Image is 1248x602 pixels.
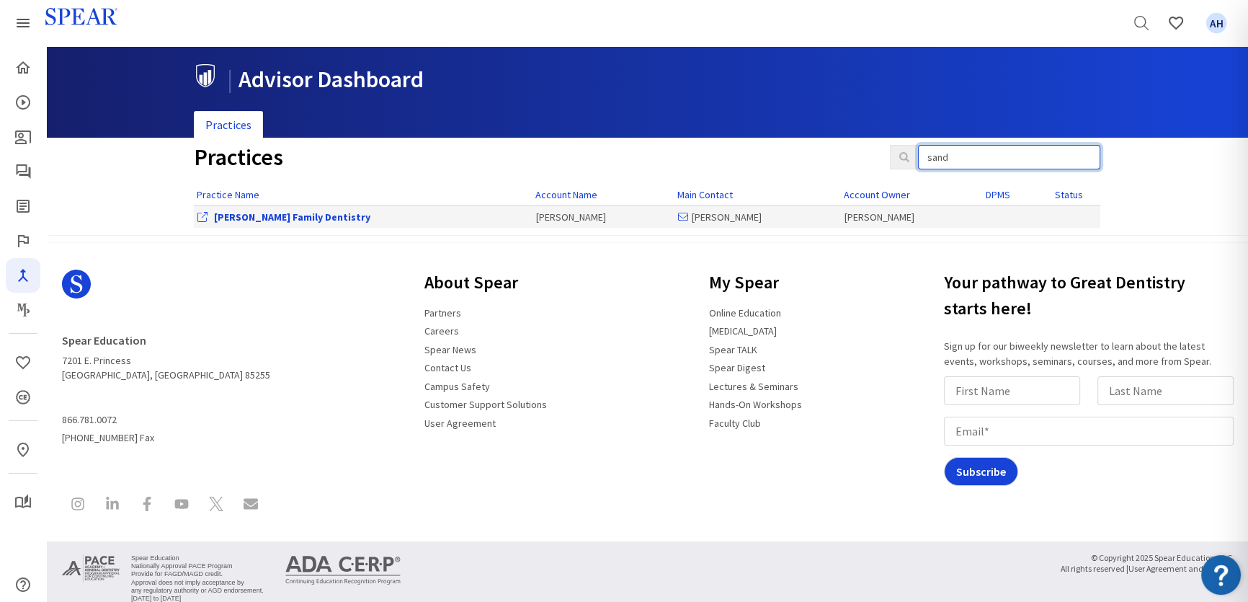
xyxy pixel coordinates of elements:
[62,553,120,583] img: Approved PACE Program Provider
[536,210,671,224] div: [PERSON_NAME]
[285,556,401,585] img: ADA CERP Continuing Education Recognition Program
[1206,13,1227,34] span: AH
[700,374,807,399] a: Lectures & Seminars
[131,587,264,595] li: any regulatory authority or AGD endorsement.
[700,337,766,362] a: Spear TALK
[131,562,264,570] li: Nationally Approval PACE Program
[62,488,94,523] a: Spear Education on Instagram
[6,380,40,415] a: CE Credits
[944,339,1239,369] p: Sign up for our biweekly newsletter to learn about the latest events, workshops, seminars, course...
[214,211,370,223] a: View Office Dashboard
[1124,6,1159,40] a: Search
[194,145,868,170] h1: Practices
[6,485,40,520] a: My Study Club
[62,327,155,353] a: Spear Education
[416,301,470,325] a: Partners
[6,50,40,85] a: Home
[416,392,556,417] a: Customer Support Solutions
[1199,6,1234,40] a: Favorites
[944,264,1239,327] h3: Your pathway to Great Dentistry starts here!
[6,223,40,258] a: Faculty Club Elite
[200,488,232,523] a: Spear Education on X
[678,210,837,224] div: [PERSON_NAME]
[1201,555,1241,595] button: Open Resource Center
[416,264,556,301] h3: About Spear
[6,154,40,189] a: Spear Talk
[1061,553,1232,575] small: © Copyright 2025 Spear Education, LLC All rights reserved |
[227,65,233,94] span: |
[62,408,125,433] a: 866.781.0072
[62,327,270,382] address: 7201 E. Princess [GEOGRAPHIC_DATA], [GEOGRAPHIC_DATA] 85255
[6,258,40,293] a: Navigator Pro
[844,210,979,224] div: [PERSON_NAME]
[944,376,1080,405] input: First Name
[6,85,40,120] a: Courses
[918,145,1100,169] input: Search Practices
[235,488,267,523] a: Contact Spear Education
[700,264,811,301] h3: My Spear
[700,319,785,343] a: [MEDICAL_DATA]
[416,319,468,343] a: Careers
[944,457,1018,486] input: Subscribe
[700,355,774,380] a: Spear Digest
[944,417,1234,446] input: Email*
[131,570,264,578] li: Provide for FAGD/MAGD credit.
[6,433,40,467] a: In-Person & Virtual
[97,488,128,523] a: Spear Education on LinkedIn
[62,408,270,445] span: [PHONE_NUMBER] Fax
[131,579,264,587] li: Approval does not imply acceptance by
[197,188,259,201] a: Practice Name
[677,188,733,201] a: Main Contact
[844,188,910,201] a: Account Owner
[6,345,40,380] a: Favorites
[416,374,499,399] a: Campus Safety
[700,392,811,417] a: Hands-On Workshops
[700,301,790,325] a: Online Education
[6,567,40,602] a: Help
[194,111,263,139] a: Practices
[131,554,264,562] li: Spear Education
[416,355,480,380] a: Contact Us
[6,293,40,327] a: Masters Program
[986,188,1010,201] a: DPMS
[535,188,597,201] a: Account Name
[1097,376,1234,405] input: Last Name
[6,6,40,40] a: Spear Products
[6,120,40,154] a: Patient Education
[62,264,270,316] a: Spear Logo
[62,270,91,298] svg: Spear Logo
[700,411,770,435] a: Faculty Club
[194,64,1089,92] h1: Advisor Dashboard
[416,411,504,435] a: User Agreement
[1159,6,1193,40] a: Favorites
[1201,555,1241,595] img: Resource Center badge
[1055,188,1083,201] a: Status
[6,189,40,223] a: Spear Digest
[416,337,485,362] a: Spear News
[131,488,163,523] a: Spear Education on Facebook
[166,488,197,523] a: Spear Education on YouTube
